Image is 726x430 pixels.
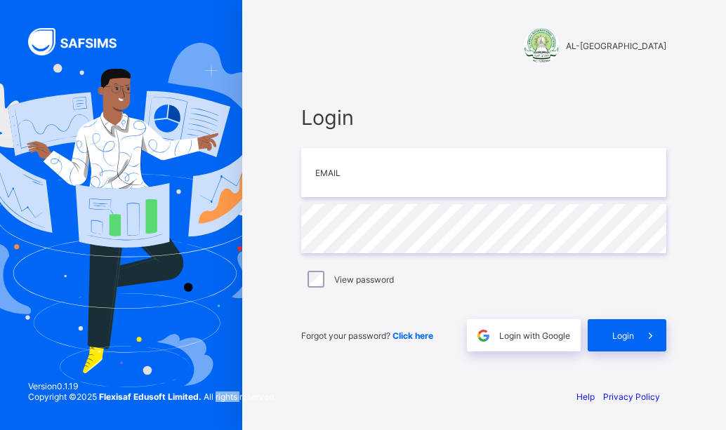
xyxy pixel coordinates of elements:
[28,391,276,402] span: Copyright © 2025 All rights reserved.
[576,391,595,402] a: Help
[334,274,394,285] label: View password
[301,105,666,130] span: Login
[99,391,202,402] strong: Flexisaf Edusoft Limited.
[499,330,570,341] span: Login with Google
[475,328,491,344] img: google.396cfc9801f0270233282035f929180a.svg
[301,330,433,341] span: Forgot your password?
[603,391,660,402] a: Privacy Policy
[612,330,634,341] span: Login
[28,28,133,55] img: SAFSIMS Logo
[392,330,433,341] a: Click here
[28,381,276,391] span: Version 0.1.19
[566,41,666,51] span: AL-[GEOGRAPHIC_DATA]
